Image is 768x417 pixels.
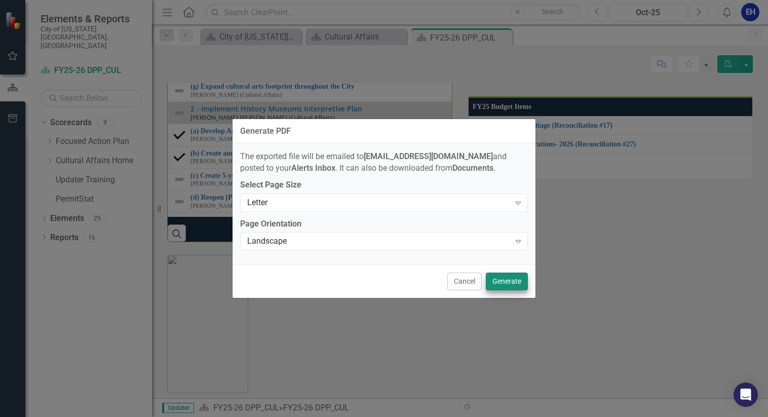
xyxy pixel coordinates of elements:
div: Generate PDF [240,127,291,136]
div: Letter [247,197,510,208]
strong: [EMAIL_ADDRESS][DOMAIN_NAME] [364,151,493,161]
div: Open Intercom Messenger [734,383,758,407]
button: Generate [486,273,528,290]
span: The exported file will be emailed to and posted to your . It can also be downloaded from . [240,151,507,173]
label: Page Orientation [240,218,528,230]
strong: Documents [452,163,493,173]
label: Select Page Size [240,179,528,191]
strong: Alerts Inbox [291,163,335,173]
div: Landscape [247,236,510,247]
button: Cancel [447,273,482,290]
